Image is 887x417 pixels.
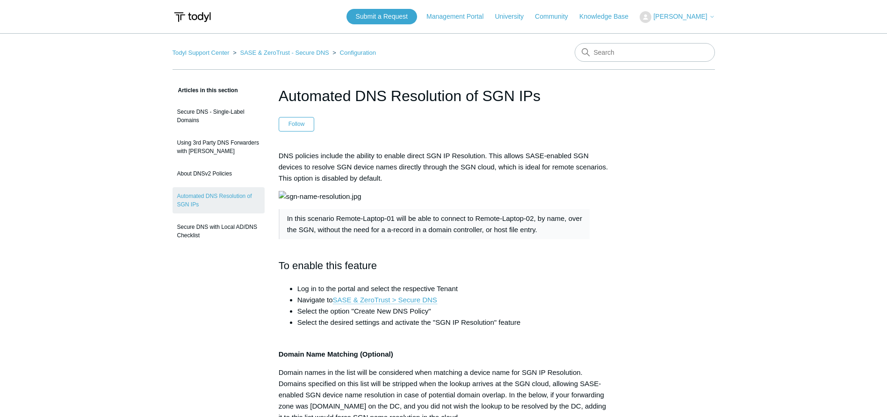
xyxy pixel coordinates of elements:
span: Articles in this section [173,87,238,94]
a: Submit a Request [346,9,417,24]
a: Automated DNS Resolution of SGN IPs [173,187,265,213]
button: [PERSON_NAME] [640,11,714,23]
h2: To enable this feature [279,257,609,274]
a: Management Portal [426,12,493,22]
img: Todyl Support Center Help Center home page [173,8,212,26]
li: Select the option "Create New DNS Policy" [297,306,609,317]
a: Secure DNS - Single-Label Domains [173,103,265,129]
a: SASE & ZeroTrust > Secure DNS [333,296,437,304]
blockquote: In this scenario Remote-Laptop-01 will be able to connect to Remote-Laptop-02, by name, over the ... [279,209,590,239]
a: SASE & ZeroTrust - Secure DNS [240,49,329,56]
a: Secure DNS with Local AD/DNS Checklist [173,218,265,244]
a: Configuration [340,49,376,56]
li: SASE & ZeroTrust - Secure DNS [231,49,331,56]
li: Navigate to [297,294,609,306]
a: Todyl Support Center [173,49,230,56]
a: Knowledge Base [579,12,638,22]
input: Search [575,43,715,62]
a: University [495,12,533,22]
li: Log in to the portal and select the respective Tenant [297,283,609,294]
a: About DNSv2 Policies [173,165,265,183]
li: Todyl Support Center [173,49,231,56]
button: Follow Article [279,117,315,131]
strong: Domain Name Matching (Optional) [279,350,393,358]
li: Configuration [331,49,376,56]
h1: Automated DNS Resolution of SGN IPs [279,85,609,107]
img: sgn-name-resolution.jpg [279,191,361,202]
a: Community [535,12,577,22]
p: DNS policies include the ability to enable direct SGN IP Resolution. This allows SASE-enabled SGN... [279,150,609,184]
li: Select the desired settings and activate the "SGN IP Resolution" feature [297,317,609,328]
span: [PERSON_NAME] [653,13,707,20]
a: Using 3rd Party DNS Forwarders with [PERSON_NAME] [173,134,265,160]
